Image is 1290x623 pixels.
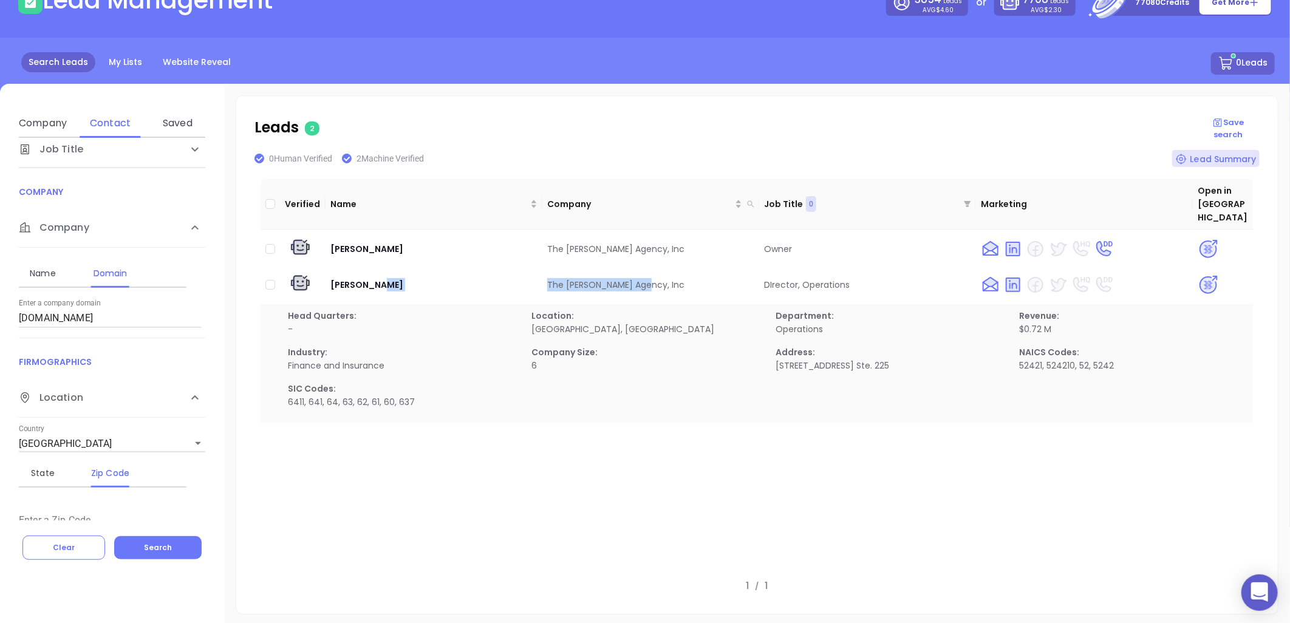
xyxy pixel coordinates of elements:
img: psa [1198,274,1219,296]
p: - [288,322,517,336]
img: email yes [981,239,1000,259]
p: NAICS Codes: [1020,346,1249,359]
img: facebook no [1026,275,1045,294]
p: Leads [254,117,1197,138]
p: Job Title [764,197,803,211]
span: 0 Human Verified [269,154,332,163]
p: Company Size: [532,346,762,359]
div: Zip Code [86,466,134,480]
th: Open in [GEOGRAPHIC_DATA] [1193,179,1254,230]
p: SIC Codes: [288,382,517,395]
th: Verified [280,179,326,230]
a: Search Leads [21,52,95,72]
p: $0.72 M [1020,322,1249,336]
img: facebook no [1026,239,1045,259]
div: Company [19,208,205,248]
img: phone DD no [1094,275,1113,294]
span: Name [330,197,528,211]
span: Clear [53,542,75,553]
img: twitter yes [1048,275,1068,294]
button: Clear [22,536,105,560]
p: 52421, 524210, 52, 5242 [1020,359,1249,372]
label: Enter a company domain [19,300,101,307]
button: Search [114,536,202,559]
div: Location [19,378,205,418]
p: FIRMOGRAPHICS [19,355,205,369]
div: Domain [86,266,134,281]
div: State [19,466,67,480]
p: AVG [923,7,954,13]
img: phone HQ no [1071,275,1091,294]
button: 0Leads [1211,52,1275,75]
p: AVG [1031,7,1062,13]
p: [STREET_ADDRESS] Ste. 225 [776,359,1005,372]
div: Contact [86,116,134,131]
div: [GEOGRAPHIC_DATA] [19,434,205,454]
th: Company [542,179,759,230]
span: Company [19,220,89,235]
p: Industry: [288,346,517,359]
p: Location: [532,309,762,322]
p: / [756,580,759,593]
img: phone DD yes [1094,239,1113,259]
span: filter [961,194,974,214]
span: search [747,200,754,208]
td: The [PERSON_NAME] Agency, Inc [542,233,759,265]
span: [PERSON_NAME] [330,279,403,291]
span: $2.30 [1044,5,1062,15]
img: linkedin yes [1003,275,1023,294]
span: 0 [809,197,813,211]
td: Owner [759,233,976,265]
p: Address: [776,346,1005,359]
a: Website Reveal [155,52,238,72]
span: $4.60 [937,5,954,15]
img: email yes [981,275,1000,294]
p: COMPANY [19,185,205,199]
div: Company [19,116,67,131]
label: Country [19,426,44,433]
div: Saved [154,116,202,131]
span: 2 Machine Verified [357,154,424,163]
th: Marketing [976,179,1193,230]
img: machine verify [288,273,312,296]
p: [GEOGRAPHIC_DATA], [GEOGRAPHIC_DATA] [532,322,762,336]
p: Revenue: [1020,309,1249,322]
span: Company [547,197,732,211]
p: 1 [765,579,768,593]
img: linkedin yes [1003,239,1023,259]
div: Lead Summary [1172,150,1260,167]
span: Job Title [19,142,83,157]
a: My Lists [101,52,149,72]
p: Save search [1197,117,1260,140]
td: DIrector, Operations [759,268,976,301]
span: Location [19,390,83,405]
th: Name [326,179,542,230]
td: The [PERSON_NAME] Agency, Inc [542,268,759,301]
img: machine verify [288,237,312,260]
p: 6 [532,359,762,372]
span: 2 [305,121,319,135]
span: search [745,195,757,213]
img: psa [1198,239,1219,260]
p: Operations [776,322,1005,336]
span: filter [964,200,971,208]
span: [PERSON_NAME] [330,243,403,255]
img: phone HQ no [1071,239,1091,259]
p: Finance and Insurance [288,359,517,372]
img: twitter yes [1048,239,1068,259]
div: Name [19,266,67,281]
div: Job Title [19,131,205,168]
p: Department: [776,309,1005,322]
p: Head Quarters: [288,309,517,322]
p: 6411, 641, 64, 63, 62, 61, 60, 637 [288,395,517,409]
span: Search [144,542,172,553]
p: 1 [746,579,749,593]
